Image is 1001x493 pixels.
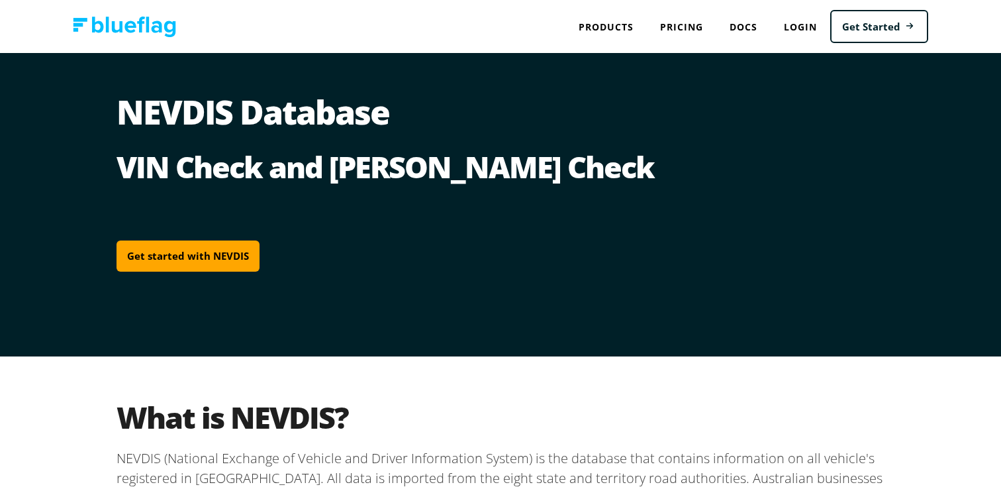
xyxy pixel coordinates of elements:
h1: NEVDIS Database [117,95,884,148]
h2: VIN Check and [PERSON_NAME] Check [117,148,884,185]
h2: What is NEVDIS? [117,399,884,435]
div: Products [565,13,647,40]
a: Docs [716,13,771,40]
a: Pricing [647,13,716,40]
a: Login to Blue Flag application [771,13,830,40]
a: Get started with NEVDIS [117,241,260,272]
a: Get Started [830,10,928,44]
img: Blue Flag logo [73,17,176,37]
